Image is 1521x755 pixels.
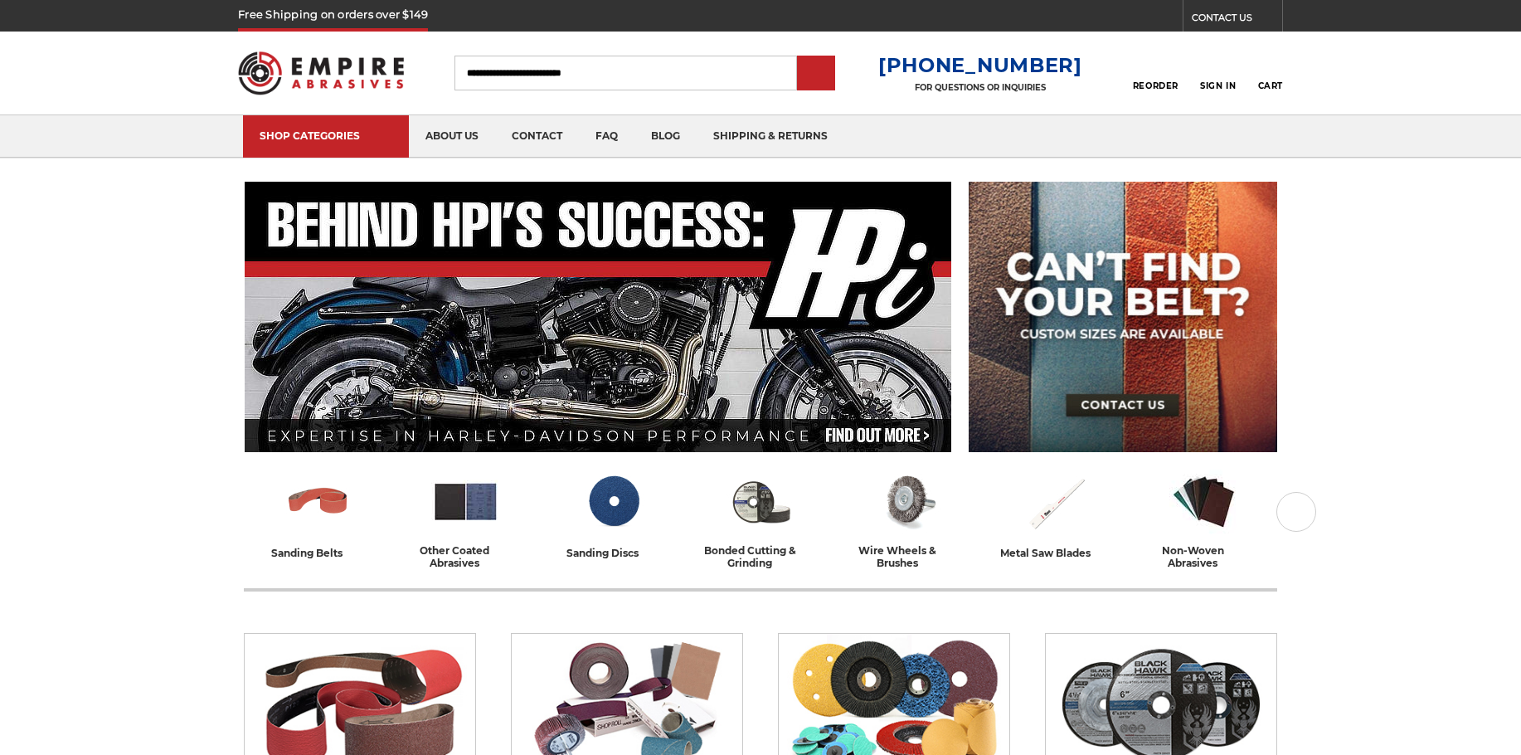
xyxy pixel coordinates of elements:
[878,53,1082,77] a: [PHONE_NUMBER]
[495,115,579,158] a: contact
[989,467,1123,562] a: metal saw blades
[579,115,634,158] a: faq
[1192,8,1282,32] a: CONTACT US
[1000,544,1112,562] div: metal saw blades
[799,57,833,90] input: Submit
[634,115,697,158] a: blog
[1258,55,1283,91] a: Cart
[693,544,828,569] div: bonded cutting & grinding
[398,544,532,569] div: other coated abrasives
[398,467,532,569] a: other coated abrasives
[238,41,404,105] img: Empire Abrasives
[1136,467,1271,569] a: non-woven abrasives
[1133,55,1178,90] a: Reorder
[1200,80,1236,91] span: Sign In
[579,467,648,536] img: Sanding Discs
[284,467,352,536] img: Sanding Belts
[245,182,952,452] img: Banner for an interview featuring Horsepower Inc who makes Harley performance upgrades featured o...
[874,467,943,536] img: Wire Wheels & Brushes
[271,544,364,562] div: sanding belts
[726,467,795,536] img: Bonded Cutting & Grinding
[1258,80,1283,91] span: Cart
[693,467,828,569] a: bonded cutting & grinding
[1276,492,1316,532] button: Next
[878,82,1082,93] p: FOR QUESTIONS OR INQUIRIES
[250,467,385,562] a: sanding belts
[841,544,975,569] div: wire wheels & brushes
[409,115,495,158] a: about us
[566,544,660,562] div: sanding discs
[1169,467,1238,536] img: Non-woven Abrasives
[1136,544,1271,569] div: non-woven abrasives
[546,467,680,562] a: sanding discs
[1022,467,1091,536] img: Metal Saw Blades
[260,129,392,142] div: SHOP CATEGORIES
[969,182,1277,452] img: promo banner for custom belts.
[431,467,500,536] img: Other Coated Abrasives
[697,115,844,158] a: shipping & returns
[1133,80,1178,91] span: Reorder
[841,467,975,569] a: wire wheels & brushes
